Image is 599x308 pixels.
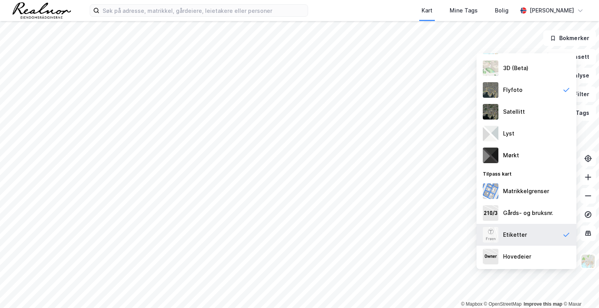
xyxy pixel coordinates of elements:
div: Tilpass kart [477,166,576,180]
div: Kart [422,6,432,15]
input: Søk på adresse, matrikkel, gårdeiere, leietakere eller personer [99,5,308,16]
img: luj3wr1y2y3+OchiMxRmMxRlscgabnMEmZ7DJGWxyBpucwSZnsMkZbHIGm5zBJmewyRlscgabnMEmZ7DJGWxyBpucwSZnsMkZ... [483,126,498,141]
div: Bolig [495,6,509,15]
div: 3D (Beta) [503,63,528,73]
a: Improve this map [524,301,562,307]
a: Mapbox [461,301,482,307]
img: 9k= [483,104,498,120]
div: Gårds- og bruksnr. [503,208,553,218]
a: OpenStreetMap [484,301,522,307]
img: Z [483,82,498,98]
iframe: Chat Widget [560,271,599,308]
div: Satellitt [503,107,525,116]
div: [PERSON_NAME] [530,6,574,15]
div: Etiketter [503,230,527,239]
img: cadastreBorders.cfe08de4b5ddd52a10de.jpeg [483,183,498,199]
img: Z [581,254,595,269]
div: Matrikkelgrenser [503,187,549,196]
img: cadastreKeys.547ab17ec502f5a4ef2b.jpeg [483,205,498,221]
div: Mørkt [503,151,519,160]
button: Tags [560,105,596,121]
div: Mine Tags [450,6,478,15]
button: Bokmerker [543,30,596,46]
img: majorOwner.b5e170eddb5c04bfeeff.jpeg [483,249,498,264]
img: nCdM7BzjoCAAAAAElFTkSuQmCC [483,148,498,163]
div: Kontrollprogram for chat [560,271,599,308]
button: Datasett [548,49,596,65]
img: Z [483,60,498,76]
button: Filter [558,86,596,102]
img: realnor-logo.934646d98de889bb5806.png [12,2,71,19]
img: Z [483,227,498,243]
div: Flyfoto [503,85,523,95]
div: Hovedeier [503,252,531,261]
div: Lyst [503,129,514,138]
